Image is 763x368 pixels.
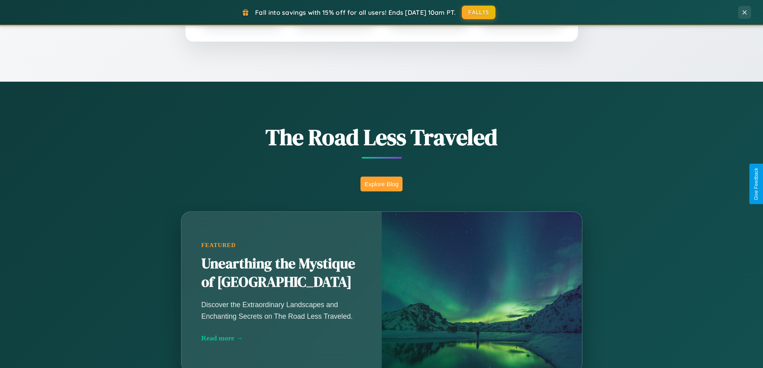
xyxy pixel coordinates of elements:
p: Discover the Extraordinary Landscapes and Enchanting Secrets on The Road Less Traveled. [201,299,362,322]
div: Featured [201,242,362,249]
span: Fall into savings with 15% off for all users! Ends [DATE] 10am PT. [255,8,456,16]
button: Explore Blog [360,177,403,191]
button: FALL15 [462,6,495,19]
div: Give Feedback [753,168,759,200]
h1: The Road Less Traveled [141,122,622,153]
div: Read more → [201,334,362,342]
h2: Unearthing the Mystique of [GEOGRAPHIC_DATA] [201,255,362,292]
